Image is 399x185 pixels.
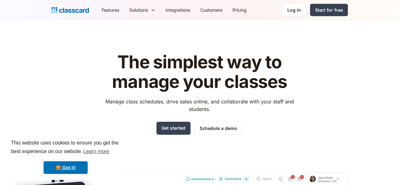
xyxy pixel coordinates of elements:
a: Features [97,3,124,17]
div: Solutions [129,7,148,13]
div: Log in [287,7,301,13]
a: learn more about cookies [82,147,110,156]
a: Get started [156,122,191,135]
div: Solutions [124,3,161,17]
div: Start for free [315,7,343,13]
a: Pricing [227,3,252,17]
p: Manage class schedules, drive sales online, and collaborate with your staff and students. [99,98,300,113]
h1: The simplest way to manage your classes [99,52,300,91]
span: This website uses cookies to ensure you get the best experience on our website. [11,139,120,156]
a: home [51,6,89,15]
a: Start for free [310,4,348,16]
a: Integrations [161,3,195,17]
a: dismiss cookie message [44,161,88,174]
a: Log in [282,3,306,16]
div: cookieconsent [5,133,126,180]
a: Customers [195,3,227,17]
a: Schedule a demo [194,122,243,135]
